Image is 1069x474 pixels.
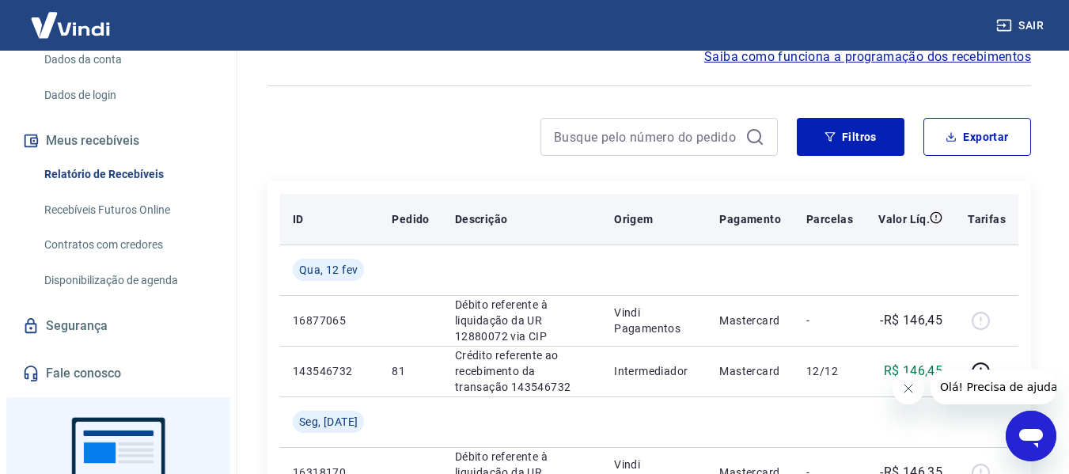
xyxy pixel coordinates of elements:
[614,305,694,336] p: Vindi Pagamentos
[797,118,904,156] button: Filtros
[968,211,1006,227] p: Tarifas
[923,118,1031,156] button: Exportar
[38,44,218,76] a: Dados da conta
[880,311,942,330] p: -R$ 146,45
[38,264,218,297] a: Disponibilização de agenda
[19,309,218,343] a: Segurança
[38,229,218,261] a: Contratos com credores
[806,313,853,328] p: -
[293,313,366,328] p: 16877065
[614,363,694,379] p: Intermediador
[293,363,366,379] p: 143546732
[554,125,739,149] input: Busque pelo número do pedido
[614,211,653,227] p: Origem
[19,356,218,391] a: Fale conosco
[455,347,589,395] p: Crédito referente ao recebimento da transação 143546732
[299,414,358,430] span: Seg, [DATE]
[806,363,853,379] p: 12/12
[19,123,218,158] button: Meus recebíveis
[38,194,218,226] a: Recebíveis Futuros Online
[299,262,358,278] span: Qua, 12 fev
[704,47,1031,66] a: Saiba como funciona a programação dos recebimentos
[884,362,943,381] p: R$ 146,45
[993,11,1050,40] button: Sair
[878,211,930,227] p: Valor Líq.
[392,211,429,227] p: Pedido
[806,211,853,227] p: Parcelas
[893,373,924,404] iframe: Fechar mensagem
[19,1,122,49] img: Vindi
[9,11,133,24] span: Olá! Precisa de ajuda?
[931,370,1056,404] iframe: Mensagem da empresa
[38,79,218,112] a: Dados de login
[719,363,781,379] p: Mastercard
[719,313,781,328] p: Mastercard
[455,211,508,227] p: Descrição
[1006,411,1056,461] iframe: Botão para abrir a janela de mensagens
[392,363,429,379] p: 81
[293,211,304,227] p: ID
[455,297,589,344] p: Débito referente à liquidação da UR 12880072 via CIP
[719,211,781,227] p: Pagamento
[38,158,218,191] a: Relatório de Recebíveis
